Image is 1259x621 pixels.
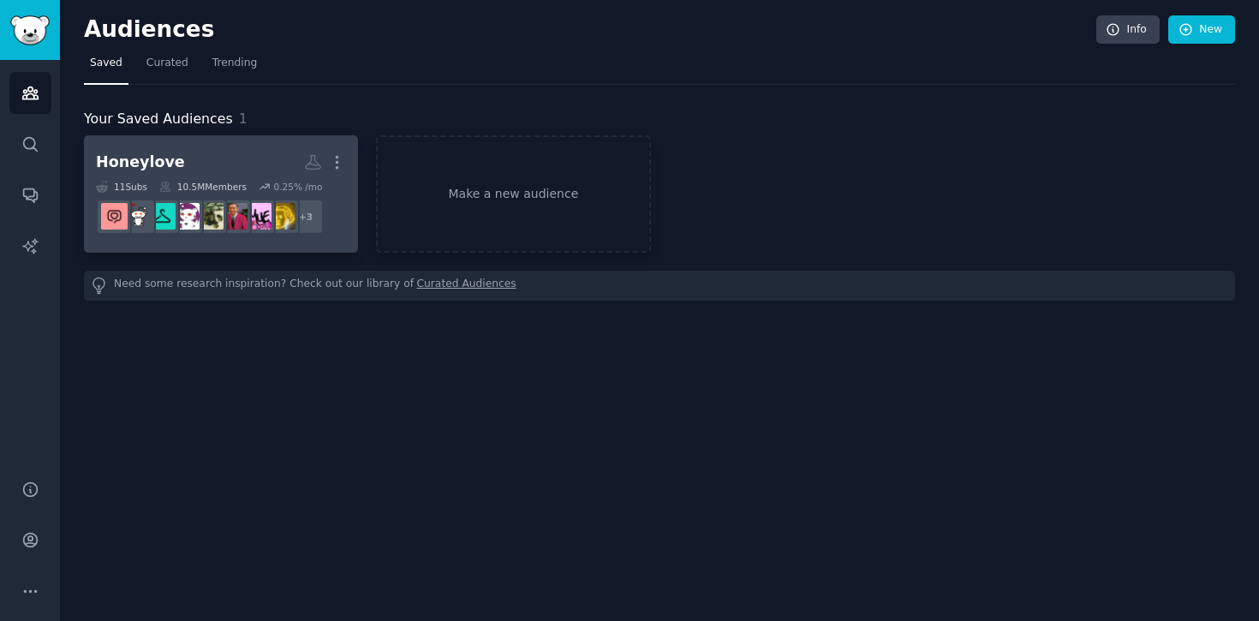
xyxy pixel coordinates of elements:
div: + 3 [288,199,324,235]
img: FriendsofthePod [269,203,295,230]
a: New [1168,15,1235,45]
img: weddingplanning [125,203,152,230]
a: Honeylove11Subs10.5MMembers0.25% /mo+3FriendsofthePodmakeupexchangeMakeupLoungeOliveMUAMakeupAddi... [84,135,358,253]
div: 11 Sub s [96,181,147,193]
a: Curated Audiences [417,277,516,295]
div: Honeylove [96,152,185,173]
a: Saved [84,50,128,85]
div: 10.5M Members [159,181,247,193]
a: Info [1096,15,1160,45]
h2: Audiences [84,16,1096,44]
img: OliveMUA [197,203,224,230]
img: weddingdress [101,203,128,230]
span: Trending [212,56,257,71]
a: Trending [206,50,263,85]
img: MakeupAddiction [173,203,200,230]
span: Saved [90,56,122,71]
span: Your Saved Audiences [84,109,233,130]
span: Curated [146,56,188,71]
div: 0.25 % /mo [273,181,322,193]
img: PlusSizeFashion [149,203,176,230]
img: MakeupLounge [221,203,248,230]
a: Make a new audience [376,135,650,253]
div: Need some research inspiration? Check out our library of [84,271,1235,301]
span: 1 [239,110,248,127]
a: Curated [140,50,194,85]
img: GummySearch logo [10,15,50,45]
img: makeupexchange [245,203,271,230]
